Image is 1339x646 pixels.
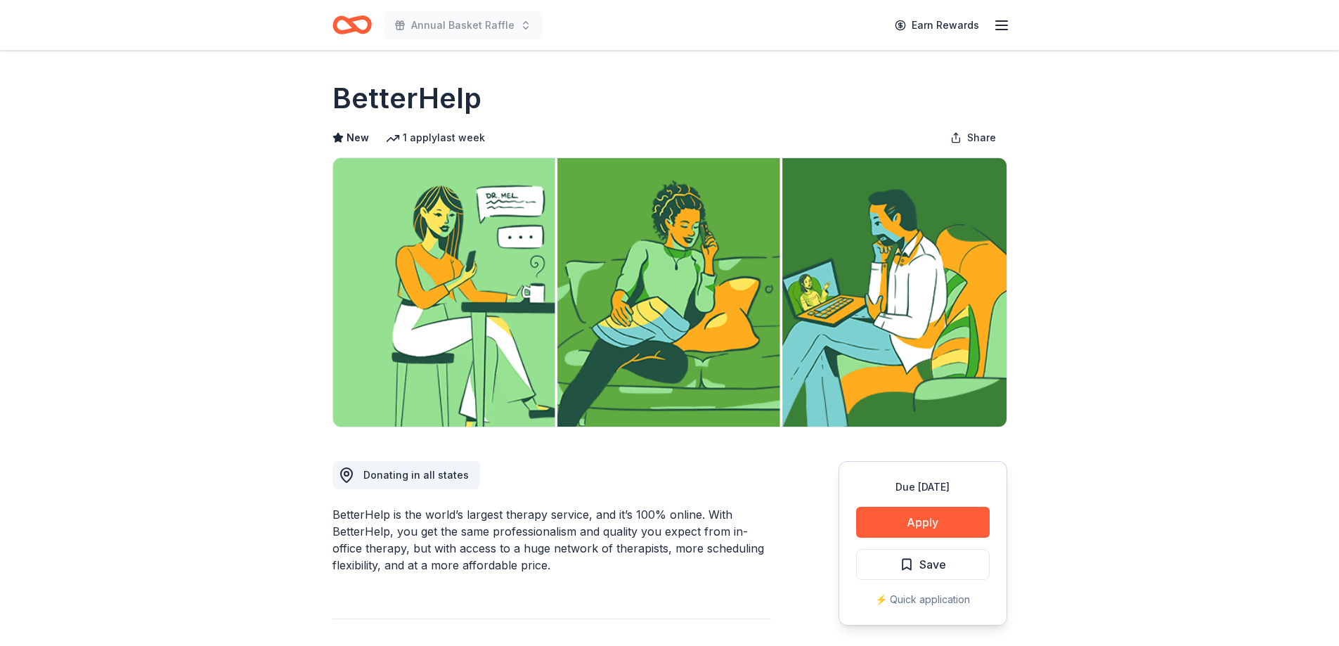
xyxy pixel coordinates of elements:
span: Donating in all states [363,469,469,481]
div: Due [DATE] [856,479,990,496]
img: Image for BetterHelp [333,158,1007,427]
button: Annual Basket Raffle [383,11,543,39]
div: BetterHelp is the world’s largest therapy service, and it’s 100% online. With BetterHelp, you get... [332,506,771,574]
button: Save [856,549,990,580]
a: Earn Rewards [886,13,988,38]
div: ⚡️ Quick application [856,591,990,608]
a: Home [332,8,372,41]
h1: BetterHelp [332,79,481,118]
span: Share [967,129,996,146]
div: 1 apply last week [386,129,485,146]
button: Share [939,124,1007,152]
span: New [347,129,369,146]
span: Save [919,555,946,574]
button: Apply [856,507,990,538]
span: Annual Basket Raffle [411,17,515,34]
